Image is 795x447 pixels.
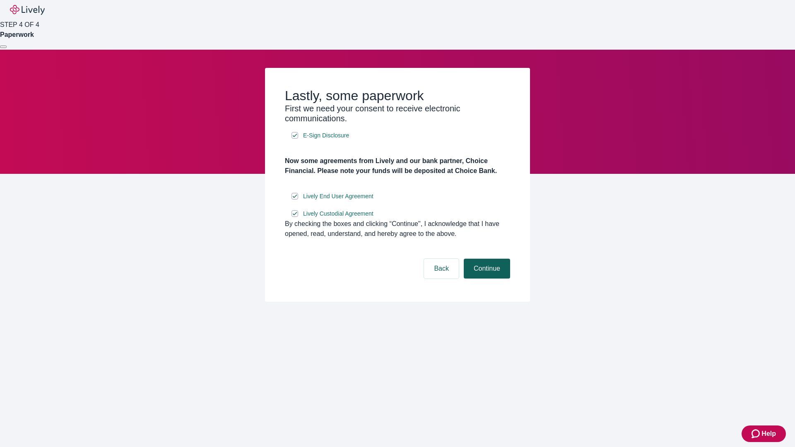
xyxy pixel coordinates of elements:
span: Help [761,429,776,439]
span: Lively Custodial Agreement [303,209,373,218]
a: e-sign disclosure document [301,209,375,219]
span: Lively End User Agreement [303,192,373,201]
button: Back [424,259,459,279]
img: Lively [10,5,45,15]
div: By checking the boxes and clicking “Continue", I acknowledge that I have opened, read, understand... [285,219,510,239]
h4: Now some agreements from Lively and our bank partner, Choice Financial. Please note your funds wi... [285,156,510,176]
a: e-sign disclosure document [301,191,375,202]
button: Continue [464,259,510,279]
svg: Zendesk support icon [752,429,761,439]
h2: Lastly, some paperwork [285,88,510,103]
a: e-sign disclosure document [301,130,351,141]
span: E-Sign Disclosure [303,131,349,140]
h3: First we need your consent to receive electronic communications. [285,103,510,123]
button: Zendesk support iconHelp [742,425,786,442]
